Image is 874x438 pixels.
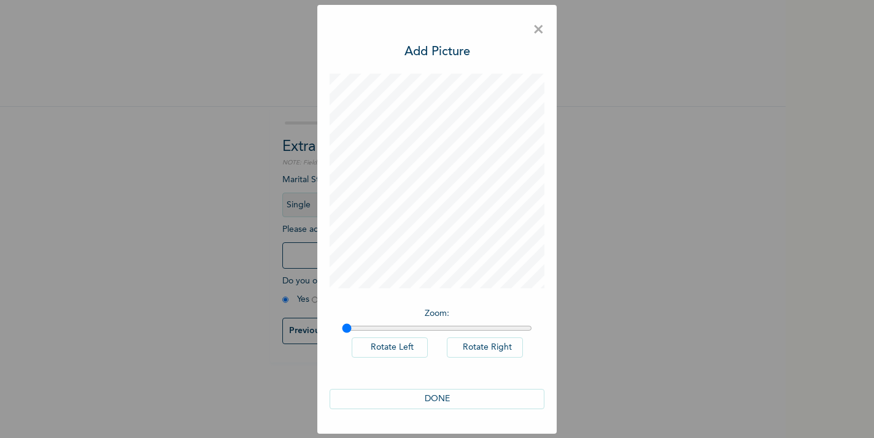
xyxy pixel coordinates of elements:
button: Rotate Left [352,337,428,358]
span: × [533,17,544,43]
button: Rotate Right [447,337,523,358]
p: Zoom : [342,307,532,320]
span: Please add a recent Passport Photograph [282,225,503,275]
h3: Add Picture [404,43,470,61]
button: DONE [330,389,544,409]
